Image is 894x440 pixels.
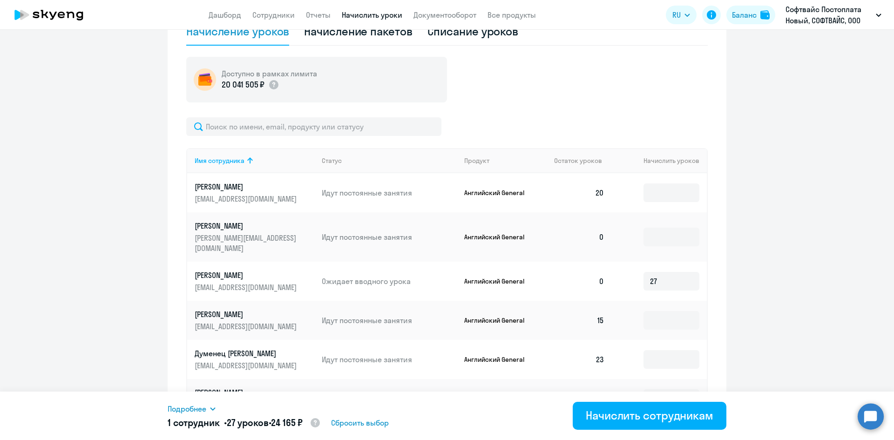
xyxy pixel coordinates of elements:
[195,348,314,371] a: Думенец [PERSON_NAME][EMAIL_ADDRESS][DOMAIN_NAME]
[195,309,314,332] a: [PERSON_NAME][EMAIL_ADDRESS][DOMAIN_NAME]
[464,189,534,197] p: Английский General
[195,182,314,204] a: [PERSON_NAME][EMAIL_ADDRESS][DOMAIN_NAME]
[195,348,299,359] p: Думенец [PERSON_NAME]
[554,156,612,165] div: Остаток уроков
[304,24,412,39] div: Начисление пакетов
[672,9,681,20] span: RU
[194,68,216,91] img: wallet-circle.png
[195,156,314,165] div: Имя сотрудника
[195,233,299,253] p: [PERSON_NAME][EMAIL_ADDRESS][DOMAIN_NAME]
[322,156,457,165] div: Статус
[427,24,519,39] div: Списание уроков
[464,355,534,364] p: Английский General
[195,221,299,231] p: [PERSON_NAME]
[732,9,757,20] div: Баланс
[464,316,534,325] p: Английский General
[195,360,299,371] p: [EMAIL_ADDRESS][DOMAIN_NAME]
[195,270,299,280] p: [PERSON_NAME]
[195,221,314,253] a: [PERSON_NAME][PERSON_NAME][EMAIL_ADDRESS][DOMAIN_NAME]
[547,301,612,340] td: 15
[252,10,295,20] a: Сотрудники
[760,10,770,20] img: balance
[222,68,317,79] h5: Доступно в рамках лимита
[666,6,697,24] button: RU
[227,417,269,428] span: 27 уроков
[488,10,536,20] a: Все продукты
[322,156,342,165] div: Статус
[186,24,289,39] div: Начисление уроков
[464,233,534,241] p: Английский General
[342,10,402,20] a: Начислить уроки
[306,10,331,20] a: Отчеты
[322,315,457,325] p: Идут постоянные занятия
[322,276,457,286] p: Ожидает вводного урока
[186,117,441,136] input: Поиск по имени, email, продукту или статусу
[331,417,389,428] span: Сбросить выбор
[195,156,244,165] div: Имя сотрудника
[547,379,612,418] td: 0
[547,340,612,379] td: 23
[322,232,457,242] p: Идут постоянные занятия
[222,79,264,91] p: 20 041 505 ₽
[464,156,547,165] div: Продукт
[547,262,612,301] td: 0
[726,6,775,24] button: Балансbalance
[612,148,707,173] th: Начислить уроков
[168,403,206,414] span: Подробнее
[195,387,314,410] a: [PERSON_NAME][EMAIL_ADDRESS][DOMAIN_NAME]
[195,387,299,398] p: [PERSON_NAME]
[464,156,489,165] div: Продукт
[586,408,713,423] div: Начислить сотрудникам
[781,4,886,26] button: Софтвайс Постоплата Новый, СОФТВАЙС, ООО
[168,416,321,430] h5: 1 сотрудник • •
[464,277,534,285] p: Английский General
[322,188,457,198] p: Идут постоянные занятия
[547,212,612,262] td: 0
[195,282,299,292] p: [EMAIL_ADDRESS][DOMAIN_NAME]
[195,321,299,332] p: [EMAIL_ADDRESS][DOMAIN_NAME]
[547,173,612,212] td: 20
[209,10,241,20] a: Дашборд
[195,182,299,192] p: [PERSON_NAME]
[195,270,314,292] a: [PERSON_NAME][EMAIL_ADDRESS][DOMAIN_NAME]
[573,402,726,430] button: Начислить сотрудникам
[554,156,602,165] span: Остаток уроков
[786,4,872,26] p: Софтвайс Постоплата Новый, СОФТВАЙС, ООО
[195,194,299,204] p: [EMAIL_ADDRESS][DOMAIN_NAME]
[413,10,476,20] a: Документооборот
[195,309,299,319] p: [PERSON_NAME]
[271,417,303,428] span: 24 165 ₽
[322,354,457,365] p: Идут постоянные занятия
